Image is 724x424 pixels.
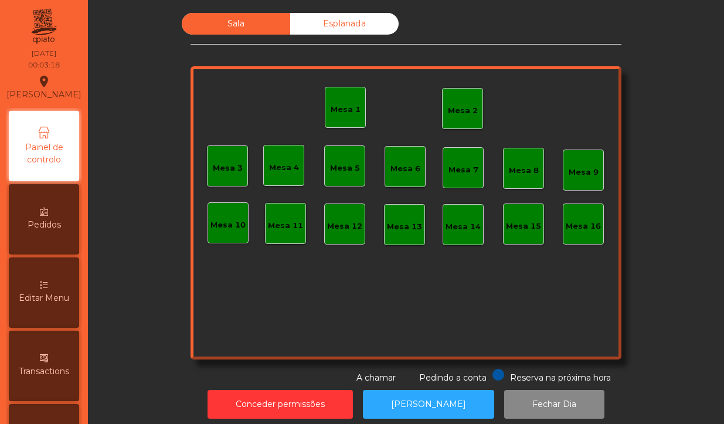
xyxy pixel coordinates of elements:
button: Fechar Dia [504,390,604,419]
div: Mesa 3 [213,162,243,174]
div: Mesa 14 [446,221,481,233]
div: Mesa 6 [390,163,420,175]
div: Mesa 5 [330,162,360,174]
button: [PERSON_NAME] [363,390,494,419]
div: Mesa 9 [569,167,599,178]
button: Conceder permissões [208,390,353,419]
span: Pedindo a conta [419,372,487,383]
span: Transactions [19,365,69,378]
img: qpiato [29,6,58,47]
div: Mesa 11 [268,220,303,232]
div: Mesa 2 [448,105,478,117]
div: Mesa 8 [509,165,539,177]
div: Mesa 16 [566,221,601,232]
div: Mesa 4 [269,162,299,174]
div: Esplanada [290,13,399,35]
div: Sala [182,13,290,35]
div: Mesa 1 [331,104,361,116]
div: Mesa 12 [327,221,362,232]
span: Painel de controlo [12,141,76,166]
div: Mesa 10 [210,219,246,231]
span: Reserva na próxima hora [510,372,611,383]
span: Pedidos [28,219,61,231]
span: A chamar [356,372,396,383]
span: Editar Menu [19,292,69,304]
div: [DATE] [32,48,56,59]
i: location_on [37,74,51,89]
div: Mesa 15 [506,221,541,232]
div: 00:03:18 [28,60,60,70]
div: Mesa 7 [448,164,478,176]
div: Mesa 13 [387,221,422,233]
div: [PERSON_NAME] [6,73,81,102]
